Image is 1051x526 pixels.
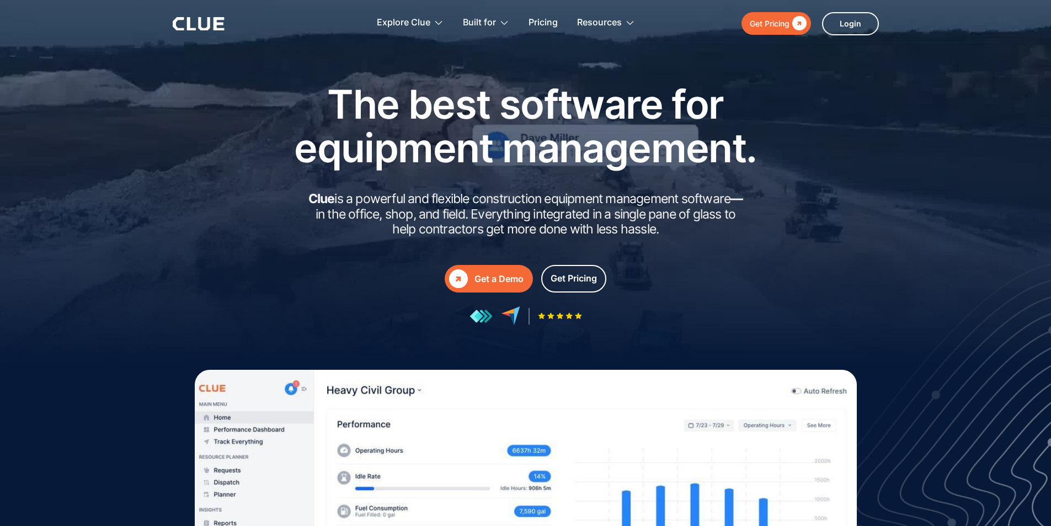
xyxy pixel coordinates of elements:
img: Five-star rating icon [538,312,582,320]
a: Login [822,12,879,35]
div: Get Pricing [551,272,597,285]
div: Resources [577,6,635,40]
div: Built for [463,6,509,40]
strong: Clue [308,191,335,206]
div: Resources [577,6,622,40]
a: Get Pricing [741,12,811,35]
a: Pricing [529,6,558,40]
a: Get a Demo [445,265,533,293]
div:  [789,17,807,30]
h1: The best software for equipment management. [278,82,774,169]
div: Explore Clue [377,6,430,40]
div: Get Pricing [750,17,789,30]
div:  [449,269,468,288]
div: Built for [463,6,496,40]
strong: — [730,191,743,206]
h2: is a powerful and flexible construction equipment management software in the office, shop, and fi... [305,192,746,237]
div: Explore Clue [377,6,444,40]
a: Get Pricing [541,265,606,293]
img: reviews at getapp [470,309,493,323]
div: Get a Demo [474,272,524,286]
img: reviews at capterra [501,306,520,326]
